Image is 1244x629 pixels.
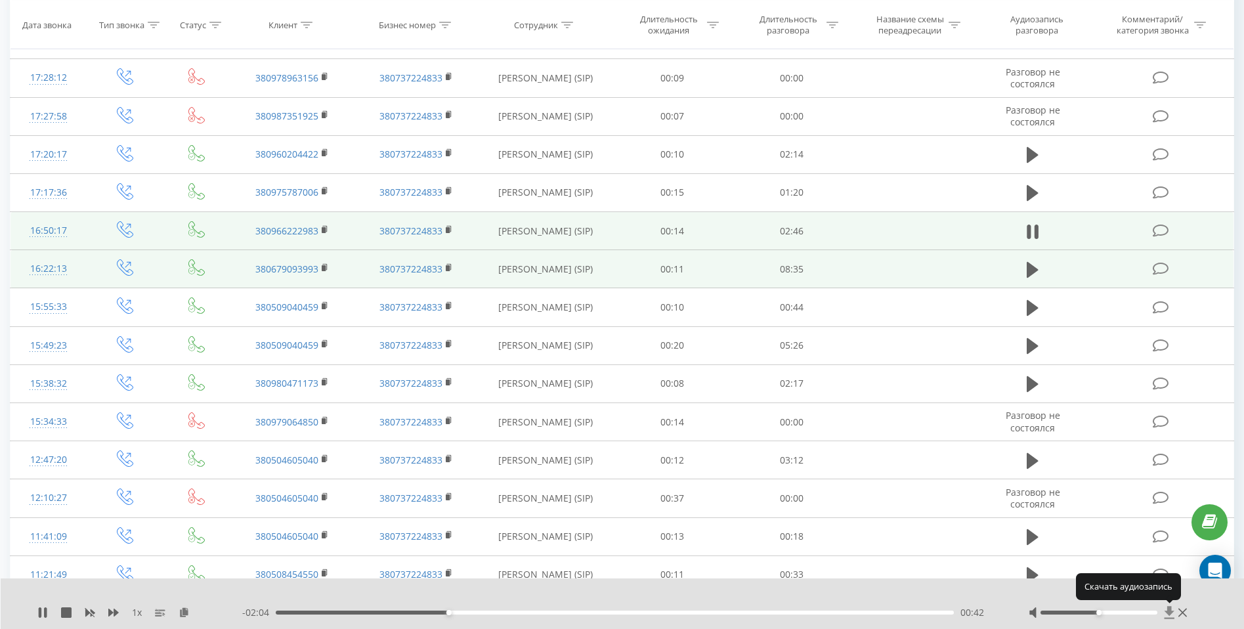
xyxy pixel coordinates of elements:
div: 17:17:36 [24,180,74,206]
a: 380966222983 [255,225,318,237]
td: 08:35 [732,250,851,288]
a: 380987351925 [255,110,318,122]
td: [PERSON_NAME] (SIP) [479,288,612,326]
td: 00:14 [612,403,732,441]
a: 380504605040 [255,530,318,542]
div: Бизнес номер [379,19,436,30]
td: 00:20 [612,326,732,364]
div: Accessibility label [446,610,452,615]
span: Разговор не состоялся [1006,28,1060,52]
td: 02:17 [732,364,851,402]
a: 380737224833 [379,148,442,160]
a: 380509040459 [255,339,318,351]
div: Дата звонка [22,19,72,30]
a: 380975787006 [255,186,318,198]
div: Скачать аудиозапись [1076,573,1181,599]
span: 00:42 [960,606,984,619]
div: 16:22:13 [24,256,74,282]
a: 380509040459 [255,301,318,313]
a: 380737224833 [379,301,442,313]
div: Тип звонка [99,19,144,30]
td: 00:10 [612,288,732,326]
div: Длительность ожидания [633,14,704,36]
td: 00:00 [732,479,851,517]
a: 380737224833 [379,72,442,84]
td: [PERSON_NAME] (SIP) [479,250,612,288]
div: Open Intercom Messenger [1199,555,1231,586]
td: 05:26 [732,326,851,364]
div: 15:38:32 [24,371,74,397]
td: 00:10 [612,135,732,173]
span: 1 x [132,606,142,619]
a: 380737224833 [379,416,442,428]
td: [PERSON_NAME] (SIP) [479,173,612,211]
td: [PERSON_NAME] (SIP) [479,59,612,97]
td: 02:14 [732,135,851,173]
a: 380737224833 [379,225,442,237]
div: 15:55:33 [24,294,74,320]
a: 380737224833 [379,263,442,275]
div: 12:47:20 [24,447,74,473]
span: Разговор не состоялся [1006,409,1060,433]
td: [PERSON_NAME] (SIP) [479,517,612,555]
td: [PERSON_NAME] (SIP) [479,479,612,517]
td: 00:37 [612,479,732,517]
a: 380508454550 [255,568,318,580]
td: [PERSON_NAME] (SIP) [479,441,612,479]
a: 380737224833 [379,530,442,542]
td: 00:08 [612,364,732,402]
div: Длительность разговора [753,14,823,36]
td: [PERSON_NAME] (SIP) [479,403,612,441]
a: 380737224833 [379,339,442,351]
td: [PERSON_NAME] (SIP) [479,326,612,364]
td: 00:00 [732,59,851,97]
a: 380980471173 [255,377,318,389]
div: 15:49:23 [24,333,74,358]
td: [PERSON_NAME] (SIP) [479,555,612,594]
a: 380979064850 [255,416,318,428]
td: 00:00 [732,403,851,441]
td: 00:11 [612,555,732,594]
td: 00:00 [732,97,851,135]
td: 00:44 [732,288,851,326]
div: 11:21:49 [24,562,74,588]
div: Accessibility label [1096,610,1102,615]
div: Комментарий/категория звонка [1114,14,1191,36]
a: 380679093993 [255,263,318,275]
td: 00:14 [612,212,732,250]
div: 11:41:09 [24,524,74,550]
a: 380737224833 [379,492,442,504]
div: Клиент [268,19,297,30]
div: 17:27:58 [24,104,74,129]
div: Название схемы переадресации [875,14,945,36]
div: 12:10:27 [24,485,74,511]
div: Статус [180,19,206,30]
a: 380737224833 [379,186,442,198]
td: 00:11 [612,250,732,288]
td: [PERSON_NAME] (SIP) [479,364,612,402]
td: [PERSON_NAME] (SIP) [479,97,612,135]
a: 380737224833 [379,454,442,466]
div: Аудиозапись разговора [995,14,1080,36]
a: 380504605040 [255,492,318,504]
a: 380504605040 [255,454,318,466]
td: 00:09 [612,59,732,97]
td: 02:46 [732,212,851,250]
td: 00:07 [612,97,732,135]
div: Сотрудник [514,19,558,30]
a: 380737224833 [379,568,442,580]
td: 01:20 [732,173,851,211]
span: - 02:04 [242,606,276,619]
span: Разговор не состоялся [1006,486,1060,510]
td: 00:33 [732,555,851,594]
div: 16:50:17 [24,218,74,244]
div: 17:20:17 [24,142,74,167]
div: 15:34:33 [24,409,74,435]
td: 00:12 [612,441,732,479]
a: 380737224833 [379,377,442,389]
a: 380737224833 [379,110,442,122]
span: Разговор не состоялся [1006,66,1060,90]
td: 00:15 [612,173,732,211]
td: 00:13 [612,517,732,555]
a: 380960204422 [255,148,318,160]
